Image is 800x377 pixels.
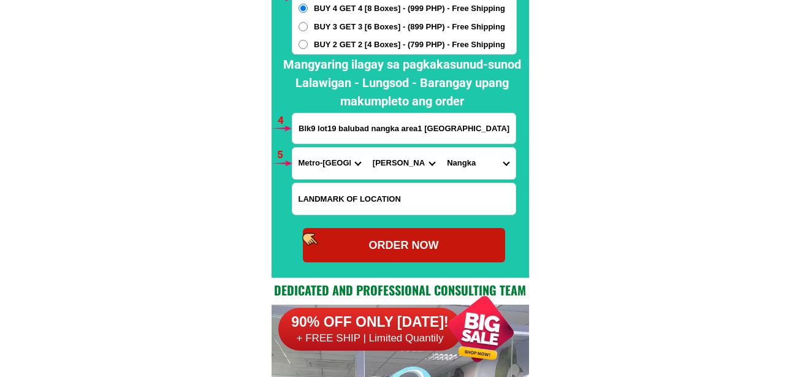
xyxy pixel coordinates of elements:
h6: + FREE SHIP | Limited Quantily [278,332,462,345]
input: Input address [292,113,516,143]
span: BUY 3 GET 3 [6 Boxes] - (899 PHP) - Free Shipping [314,21,505,33]
input: Input LANDMARKOFLOCATION [292,183,516,215]
span: BUY 4 GET 4 [8 Boxes] - (999 PHP) - Free Shipping [314,2,505,15]
h6: 5 [277,147,291,163]
select: Select commune [441,148,515,179]
select: Select province [292,148,367,179]
input: BUY 2 GET 2 [4 Boxes] - (799 PHP) - Free Shipping [299,40,308,49]
span: BUY 2 GET 2 [4 Boxes] - (799 PHP) - Free Shipping [314,39,505,51]
h6: 4 [278,113,292,129]
div: ORDER NOW [303,237,505,254]
h6: 90% OFF ONLY [DATE]! [278,313,462,332]
input: BUY 3 GET 3 [6 Boxes] - (899 PHP) - Free Shipping [299,22,308,31]
h2: Dedicated and professional consulting team [272,281,529,299]
h2: Mangyaring ilagay sa pagkakasunud-sunod Lalawigan - Lungsod - Barangay upang makumpleto ang order [276,55,528,110]
input: BUY 4 GET 4 [8 Boxes] - (999 PHP) - Free Shipping [299,4,308,13]
select: Select district [367,148,441,179]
